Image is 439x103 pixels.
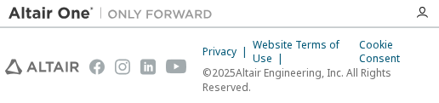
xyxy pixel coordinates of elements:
[89,58,105,76] img: facebook.svg
[359,38,434,66] div: Cookie Consent
[5,58,79,76] img: altair_logo.svg
[140,58,156,76] img: linkedin.svg
[202,66,434,94] p: © 2025 Altair Engineering, Inc. All Rights Reserved.
[202,45,253,59] div: Privacy
[9,5,221,22] img: Altair One
[166,58,187,76] img: youtube.svg
[253,38,359,66] div: Website Terms of Use
[115,58,130,76] img: instagram.svg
